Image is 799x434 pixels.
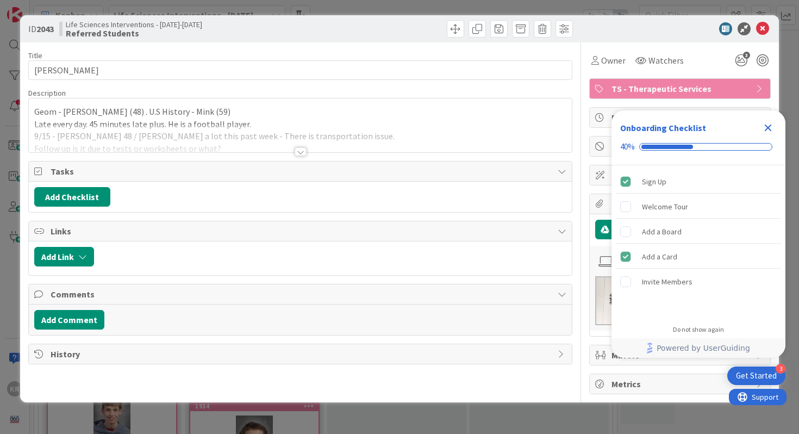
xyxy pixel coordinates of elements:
[616,220,781,244] div: Add a Board is incomplete.
[28,22,54,35] span: ID
[673,325,724,334] div: Do not show again
[51,288,553,301] span: Comments
[23,2,49,15] span: Support
[51,165,553,178] span: Tasks
[620,142,635,152] div: 40%
[28,60,573,80] input: type card name here...
[657,342,750,355] span: Powered by UserGuiding
[611,110,785,358] div: Checklist Container
[642,250,677,263] div: Add a Card
[66,20,202,29] span: Life Sciences Interventions - [DATE]-[DATE]
[617,338,780,358] a: Powered by UserGuiding
[759,119,777,137] div: Close Checklist
[611,338,785,358] div: Footer
[36,23,54,34] b: 2043
[34,247,94,266] button: Add Link
[66,29,202,38] b: Referred Students
[736,370,777,381] div: Get Started
[776,364,785,374] div: 3
[28,51,42,60] label: Title
[642,275,692,288] div: Invite Members
[616,170,781,194] div: Sign Up is complete.
[642,225,682,238] div: Add a Board
[620,121,706,134] div: Onboarding Checklist
[34,310,104,330] button: Add Comment
[611,377,751,390] span: Metrics
[642,175,666,188] div: Sign Up
[620,142,777,152] div: Checklist progress: 40%
[34,106,567,118] p: Geom - [PERSON_NAME] (48) . U.S History - Mink (59)
[601,54,626,67] span: Owner
[34,118,567,131] p: Late every day. 45 minutes late plus. He is a football player.
[51,225,553,238] span: Links
[616,245,781,269] div: Add a Card is complete.
[611,165,785,318] div: Checklist items
[616,270,781,294] div: Invite Members is incomplete.
[642,200,688,213] div: Welcome Tour
[648,54,684,67] span: Watchers
[34,187,110,207] button: Add Checklist
[743,52,750,59] span: 3
[616,195,781,219] div: Welcome Tour is incomplete.
[611,82,751,95] span: TS - Therapeutic Services
[727,367,785,385] div: Open Get Started checklist, remaining modules: 3
[51,348,553,361] span: History
[28,88,66,98] span: Description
